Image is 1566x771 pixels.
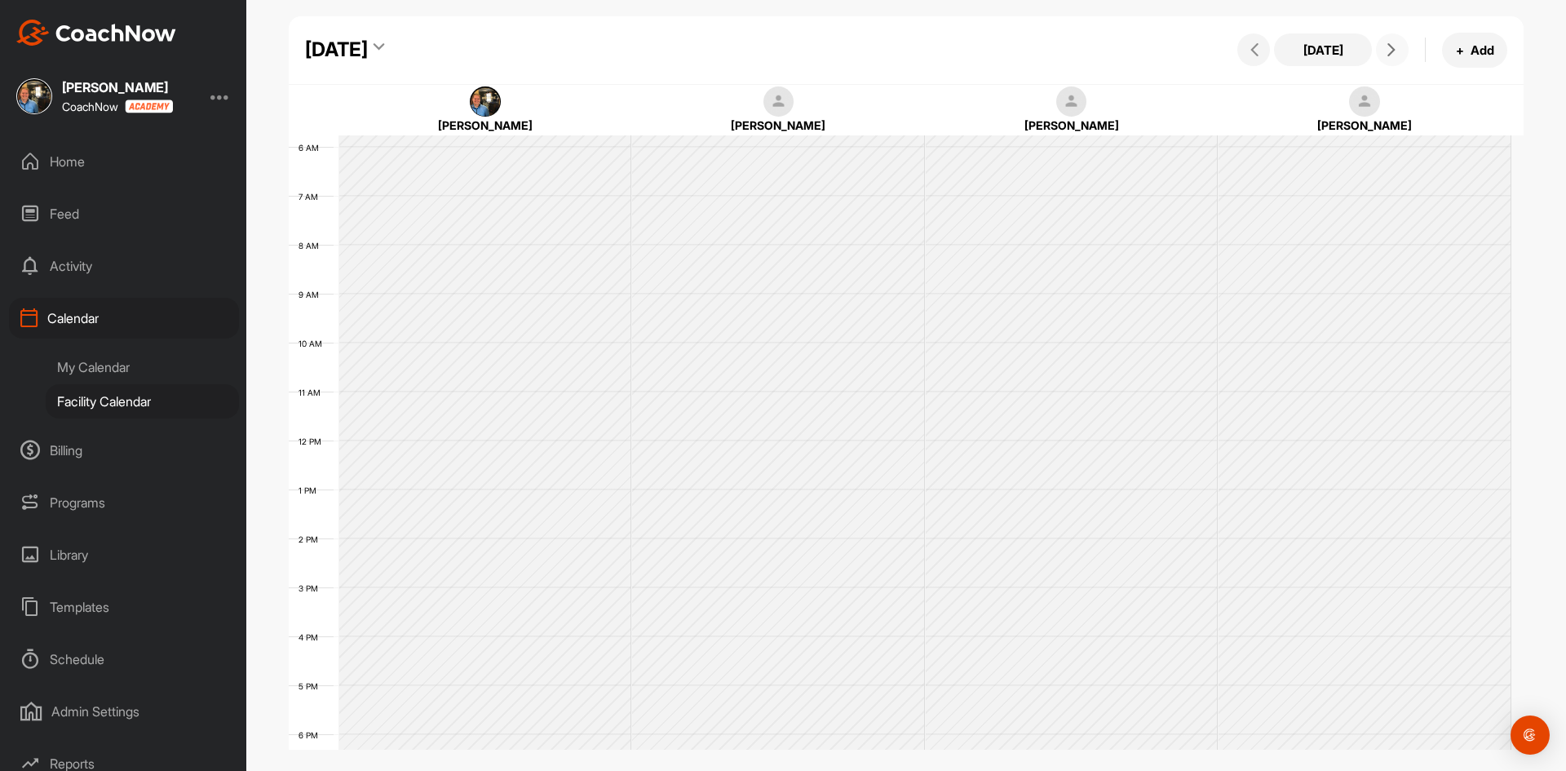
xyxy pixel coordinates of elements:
[289,632,334,642] div: 4 PM
[9,193,239,234] div: Feed
[657,117,900,134] div: [PERSON_NAME]
[46,384,239,419] div: Facility Calendar
[16,20,176,46] img: CoachNow
[1456,42,1464,59] span: +
[9,587,239,627] div: Templates
[9,691,239,732] div: Admin Settings
[9,482,239,523] div: Programs
[763,86,794,117] img: square_default-ef6cabf814de5a2bf16c804365e32c732080f9872bdf737d349900a9daf73cf9.png
[949,117,1193,134] div: [PERSON_NAME]
[1243,117,1487,134] div: [PERSON_NAME]
[289,290,335,299] div: 9 AM
[289,388,337,397] div: 11 AM
[1442,33,1507,68] button: +Add
[289,241,335,250] div: 8 AM
[289,730,334,740] div: 6 PM
[470,86,501,117] img: square_3d18a0d2f31b7530a1d704ff81cbf021.jpg
[1511,716,1550,755] div: Open Intercom Messenger
[289,436,338,446] div: 12 PM
[289,534,334,544] div: 2 PM
[62,81,173,94] div: [PERSON_NAME]
[289,339,338,348] div: 10 AM
[289,681,334,691] div: 5 PM
[1274,33,1372,66] button: [DATE]
[289,485,333,495] div: 1 PM
[9,141,239,182] div: Home
[9,246,239,286] div: Activity
[9,298,239,339] div: Calendar
[16,78,52,114] img: square_3d18a0d2f31b7530a1d704ff81cbf021.jpg
[9,430,239,471] div: Billing
[1349,86,1380,117] img: square_default-ef6cabf814de5a2bf16c804365e32c732080f9872bdf737d349900a9daf73cf9.png
[289,143,335,153] div: 6 AM
[1056,86,1087,117] img: square_default-ef6cabf814de5a2bf16c804365e32c732080f9872bdf737d349900a9daf73cf9.png
[9,534,239,575] div: Library
[125,100,173,113] img: CoachNow acadmey
[305,35,368,64] div: [DATE]
[62,100,173,113] div: CoachNow
[364,117,608,134] div: [PERSON_NAME]
[9,639,239,680] div: Schedule
[289,583,334,593] div: 3 PM
[289,192,334,202] div: 7 AM
[46,350,239,384] div: My Calendar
